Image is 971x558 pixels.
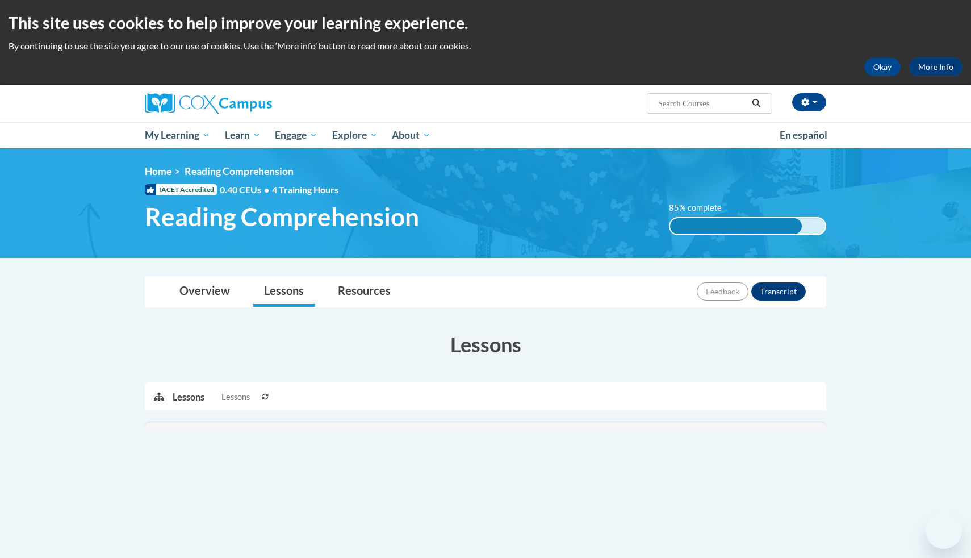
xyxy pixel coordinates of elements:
a: Learn [217,122,268,148]
a: Engage [267,122,325,148]
a: Home [145,165,171,177]
a: Overview [168,277,241,307]
span: Reading Comprehension [185,165,294,177]
a: Lessons [253,277,315,307]
h2: This site uses cookies to help improve your learning experience. [9,11,962,34]
button: Transcript [751,282,806,301]
span: Explore [332,128,378,142]
a: Resources [327,277,402,307]
span: En español [780,129,827,141]
label: 85% complete [669,202,734,214]
button: Feedback [697,282,748,301]
div: 85% complete [670,218,802,234]
a: Cox Campus [145,93,361,114]
a: Explore [325,122,385,148]
button: Search [748,97,765,110]
input: Search Courses [657,97,748,110]
a: En español [772,123,835,147]
a: About [385,122,438,148]
span: Lessons [221,391,250,403]
p: By continuing to use the site you agree to our use of cookies. Use the ‘More info’ button to read... [9,40,962,52]
span: 4 Training Hours [272,184,338,195]
span: Reading Comprehension [145,202,419,232]
div: Main menu [128,122,843,148]
span: My Learning [145,128,210,142]
h3: Lessons [145,330,826,359]
button: Okay [864,58,901,76]
span: Engage [275,128,317,142]
span: Learn [225,128,261,142]
span: IACET Accredited [145,184,217,195]
span: About [392,128,430,142]
a: More Info [909,58,962,76]
img: Cox Campus [145,93,272,114]
iframe: Button to launch messaging window [926,513,962,549]
button: Account Settings [792,93,826,111]
a: My Learning [137,122,217,148]
span: 0.40 CEUs [220,184,272,196]
span: • [264,184,269,195]
p: Lessons [173,391,204,403]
